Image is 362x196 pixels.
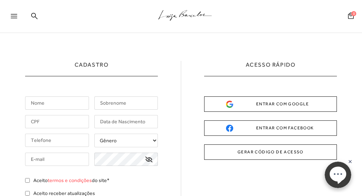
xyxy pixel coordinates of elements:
div: ENTRAR COM GOOGLE [226,100,315,108]
button: ENTRAR COM FACEBOOK [204,120,337,136]
input: Sobrenome [94,96,158,110]
input: E-mail [25,153,89,166]
h1: Cadastro [75,61,109,76]
button: 0 [346,12,356,21]
input: Nome [25,96,89,110]
button: GERAR CÓDIGO DE ACESSO [204,144,337,160]
label: Aceito do site* [33,177,109,184]
input: Telefone [25,134,89,147]
a: exibir senha [145,157,152,162]
input: CPF [25,115,89,128]
a: termos e condições [48,177,92,183]
span: 0 [351,11,356,16]
button: ENTRAR COM GOOGLE [204,96,337,112]
h2: ACESSO RÁPIDO [246,61,296,76]
div: ENTRAR COM FACEBOOK [226,124,315,132]
input: Data de Nascimento [94,115,158,128]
